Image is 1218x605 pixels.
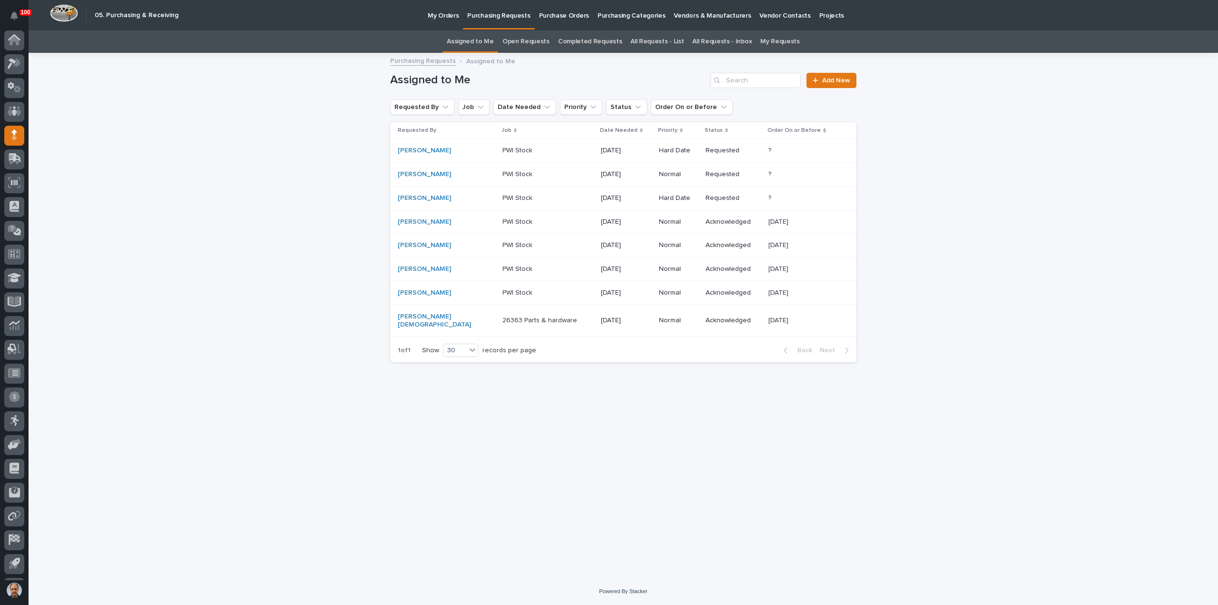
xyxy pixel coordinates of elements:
[601,265,651,273] p: [DATE]
[390,258,856,281] tr: [PERSON_NAME] PWI StockPWI Stock [DATE]NormalAcknowledged[DATE][DATE]
[398,241,451,249] a: [PERSON_NAME]
[768,315,790,325] p: [DATE]
[502,145,534,155] p: PWI Stock
[706,265,761,273] p: Acknowledged
[398,218,451,226] a: [PERSON_NAME]
[601,194,651,202] p: [DATE]
[502,263,534,273] p: PWI Stock
[705,125,723,136] p: Status
[659,170,698,179] p: Normal
[768,287,790,297] p: [DATE]
[390,234,856,258] tr: [PERSON_NAME] PWI StockPWI Stock [DATE]NormalAcknowledged[DATE][DATE]
[466,55,515,66] p: Assigned to Me
[398,170,451,179] a: [PERSON_NAME]
[600,125,638,136] p: Date Needed
[792,347,812,354] span: Back
[601,170,651,179] p: [DATE]
[659,265,698,273] p: Normal
[706,170,761,179] p: Requested
[493,99,556,115] button: Date Needed
[502,315,579,325] p: 26363 Parts & hardware
[390,339,418,362] p: 1 of 1
[651,99,733,115] button: Order On or Before
[422,347,439,355] p: Show
[659,241,698,249] p: Normal
[458,99,490,115] button: Job
[659,289,698,297] p: Normal
[601,218,651,226] p: [DATE]
[501,125,511,136] p: Job
[390,305,856,337] tr: [PERSON_NAME][DEMOGRAPHIC_DATA] 26363 Parts & hardware26363 Parts & hardware [DATE]NormalAcknowle...
[630,30,684,53] a: All Requests - List
[443,346,466,356] div: 30
[95,11,178,20] h2: 05. Purchasing & Receiving
[768,169,773,179] p: ?
[822,77,850,84] span: Add New
[767,125,821,136] p: Order On or Before
[760,30,800,53] a: My Requests
[706,289,761,297] p: Acknowledged
[398,289,451,297] a: [PERSON_NAME]
[398,265,451,273] a: [PERSON_NAME]
[706,241,761,249] p: Acknowledged
[390,210,856,234] tr: [PERSON_NAME] PWI StockPWI Stock [DATE]NormalAcknowledged[DATE][DATE]
[4,6,24,26] button: Notifications
[768,239,790,249] p: [DATE]
[390,162,856,186] tr: [PERSON_NAME] PWI StockPWI Stock [DATE]NormalRequested??
[768,145,773,155] p: ?
[768,216,790,226] p: [DATE]
[806,73,856,88] a: Add New
[776,346,816,355] button: Back
[390,55,456,66] a: Purchasing Requests
[390,186,856,210] tr: [PERSON_NAME] PWI StockPWI Stock [DATE]Hard DateRequested??
[4,580,24,600] button: users-avatar
[447,30,494,53] a: Assigned to Me
[502,239,534,249] p: PWI Stock
[706,317,761,325] p: Acknowledged
[659,218,698,226] p: Normal
[710,73,801,88] input: Search
[502,192,534,202] p: PWI Stock
[601,289,651,297] p: [DATE]
[398,125,436,136] p: Requested By
[482,347,536,355] p: records per page
[601,317,651,325] p: [DATE]
[12,11,24,27] div: Notifications100
[599,588,647,594] a: Powered By Stacker
[692,30,752,53] a: All Requests - Inbox
[390,281,856,305] tr: [PERSON_NAME] PWI StockPWI Stock [DATE]NormalAcknowledged[DATE][DATE]
[658,125,678,136] p: Priority
[706,194,761,202] p: Requested
[560,99,602,115] button: Priority
[502,30,550,53] a: Open Requests
[390,73,707,87] h1: Assigned to Me
[50,4,78,22] img: Workspace Logo
[21,9,30,16] p: 100
[606,99,647,115] button: Status
[820,347,841,354] span: Next
[768,263,790,273] p: [DATE]
[659,194,698,202] p: Hard Date
[659,147,698,155] p: Hard Date
[502,169,534,179] p: PWI Stock
[659,317,698,325] p: Normal
[601,241,651,249] p: [DATE]
[502,287,534,297] p: PWI Stock
[768,192,773,202] p: ?
[816,346,856,355] button: Next
[398,313,477,329] a: [PERSON_NAME][DEMOGRAPHIC_DATA]
[390,139,856,163] tr: [PERSON_NAME] PWI StockPWI Stock [DATE]Hard DateRequested??
[502,216,534,226] p: PWI Stock
[390,99,454,115] button: Requested By
[706,218,761,226] p: Acknowledged
[398,147,451,155] a: [PERSON_NAME]
[706,147,761,155] p: Requested
[601,147,651,155] p: [DATE]
[558,30,622,53] a: Completed Requests
[398,194,451,202] a: [PERSON_NAME]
